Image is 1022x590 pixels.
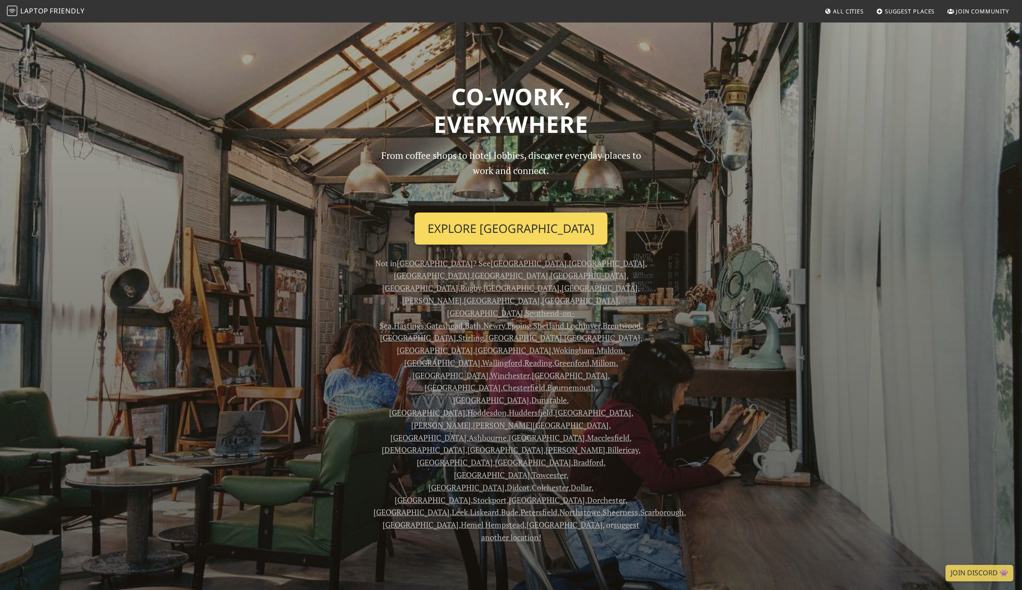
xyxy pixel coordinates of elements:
[821,3,867,19] a: All Cities
[380,332,456,343] a: [GEOGRAPHIC_DATA]
[20,6,48,16] span: Laptop
[389,407,465,418] a: [GEOGRAPHIC_DATA]
[562,283,638,293] a: [GEOGRAPHIC_DATA]
[524,358,552,368] a: Reading
[873,3,939,19] a: Suggest Places
[404,358,480,368] a: [GEOGRAPHIC_DATA]
[554,358,589,368] a: Greenford
[473,420,609,430] a: [PERSON_NAME][GEOGRAPHIC_DATA]
[460,283,481,293] a: Rugby
[945,565,1013,581] a: Join Discord 👾
[483,283,559,293] a: [GEOGRAPHIC_DATA]
[461,519,524,530] a: Hemel Hempstead
[490,370,530,380] a: Winchester
[591,358,616,368] a: Millom
[417,457,493,467] a: [GEOGRAPHIC_DATA]
[533,320,564,331] a: Shetland
[472,270,548,280] a: [GEOGRAPHIC_DATA]
[412,370,489,380] a: [GEOGRAPHIC_DATA]
[465,320,481,331] a: Bath
[397,345,473,355] a: [GEOGRAPHIC_DATA]
[546,445,605,455] a: [PERSON_NAME]
[428,482,505,493] a: [GEOGRAPHIC_DATA]
[397,258,473,268] a: [GEOGRAPHIC_DATA]
[607,445,639,455] a: Billericay
[503,382,545,393] a: Chesterfield
[374,258,686,543] span: Not in ? See , , , , , , , , , , , , , , , , , , , , , , , , , , , , , , , , , , , , , , , , , , ...
[532,470,566,480] a: Towcester
[501,507,518,517] a: Bude
[542,295,618,306] a: [GEOGRAPHIC_DATA]
[483,320,505,331] a: Newry
[394,320,424,331] a: Hastings
[521,507,557,517] a: Petersfield
[833,7,864,15] span: All Cities
[566,320,600,331] a: Lochinver
[587,432,629,443] a: Macclesfield
[467,445,543,455] a: [GEOGRAPHIC_DATA]
[453,395,529,405] a: [GEOGRAPHIC_DATA]
[50,6,84,16] span: Friendly
[507,320,531,331] a: Epping
[559,507,600,517] a: Northstowe
[458,332,484,343] a: Stirling
[509,432,585,443] a: [GEOGRAPHIC_DATA]
[571,482,591,493] a: Dollar
[411,420,471,430] a: [PERSON_NAME]
[486,332,562,343] a: [GEOGRAPHIC_DATA]
[597,345,623,355] a: Maldon
[553,345,594,355] a: Wokingham
[467,407,507,418] a: Hoddesdon
[231,83,791,138] h1: Co-work, Everywhere
[532,370,608,380] a: [GEOGRAPHIC_DATA]
[464,295,540,306] a: [GEOGRAPHIC_DATA]
[507,482,530,493] a: Didcot
[482,358,522,368] a: Wallingford
[394,270,470,280] a: [GEOGRAPHIC_DATA]
[382,283,458,293] a: [GEOGRAPHIC_DATA]
[495,457,571,467] a: [GEOGRAPHIC_DATA]
[425,382,501,393] a: [GEOGRAPHIC_DATA]
[531,395,567,405] a: Dunstable
[395,495,471,505] a: [GEOGRAPHIC_DATA]
[475,345,551,355] a: [GEOGRAPHIC_DATA]
[527,519,603,530] a: [GEOGRAPHIC_DATA]
[564,332,640,343] a: [GEOGRAPHIC_DATA]
[470,507,499,517] a: Liskeard
[587,495,625,505] a: Dorchester
[547,382,596,393] a: Bournemouth
[885,7,935,15] span: Suggest Places
[532,482,568,493] a: Colchester
[426,320,463,331] a: Gateshead
[956,7,1009,15] span: Join Community
[473,495,507,505] a: Stockport
[454,470,530,480] a: [GEOGRAPHIC_DATA]
[382,445,465,455] a: [DEMOGRAPHIC_DATA]
[380,308,575,331] a: Southend-on-Sea
[374,148,648,206] p: From coffee shops to hotel lobbies, discover everyday places to work and connect.
[603,507,638,517] a: Sheerness
[383,519,459,530] a: [GEOGRAPHIC_DATA]
[390,432,466,443] a: [GEOGRAPHIC_DATA]
[469,432,507,443] a: Ashbourne
[944,3,1012,19] a: Join Community
[374,507,450,517] a: [GEOGRAPHIC_DATA]
[509,407,553,418] a: Huddersfield
[491,258,567,268] a: [GEOGRAPHIC_DATA]
[452,507,468,517] a: Leek
[7,4,85,19] a: LaptopFriendly LaptopFriendly
[569,258,645,268] a: [GEOGRAPHIC_DATA]
[402,295,462,306] a: [PERSON_NAME]
[7,6,17,16] img: LaptopFriendly
[415,213,607,245] a: Explore [GEOGRAPHIC_DATA]
[640,507,684,517] a: Scarborough
[603,320,641,331] a: Brentwood
[509,495,585,505] a: [GEOGRAPHIC_DATA]
[550,270,626,280] a: [GEOGRAPHIC_DATA]
[447,308,523,318] a: [GEOGRAPHIC_DATA]
[555,407,631,418] a: [GEOGRAPHIC_DATA]
[573,457,604,467] a: Bradford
